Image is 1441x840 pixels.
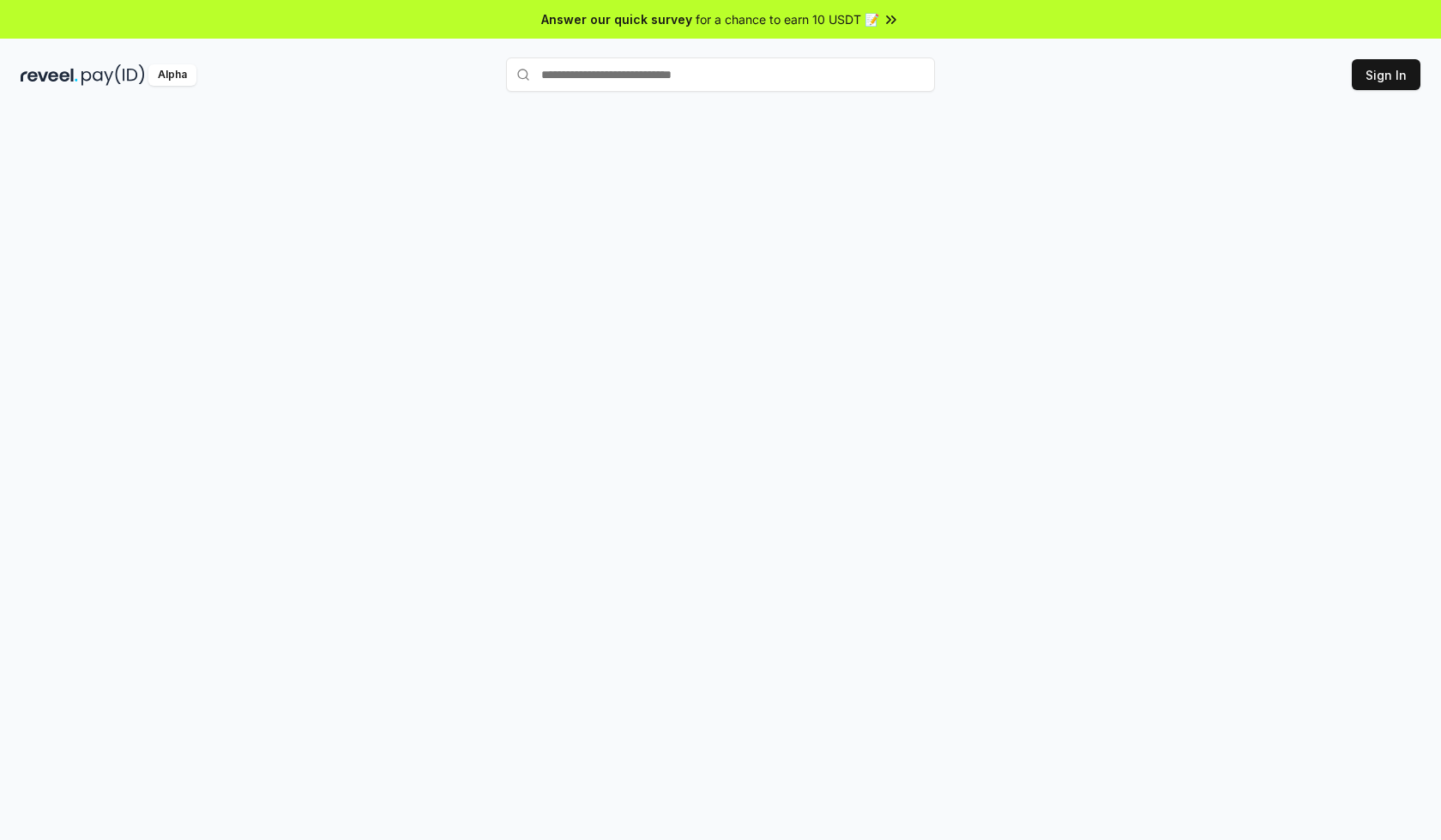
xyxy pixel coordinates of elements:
[21,64,78,86] img: reveel_dark
[148,64,196,86] div: Alpha
[696,10,879,28] span: for a chance to earn 10 USDT 📝
[1352,59,1420,90] button: Sign In
[81,64,145,86] img: pay_id
[541,10,692,28] span: Answer our quick survey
